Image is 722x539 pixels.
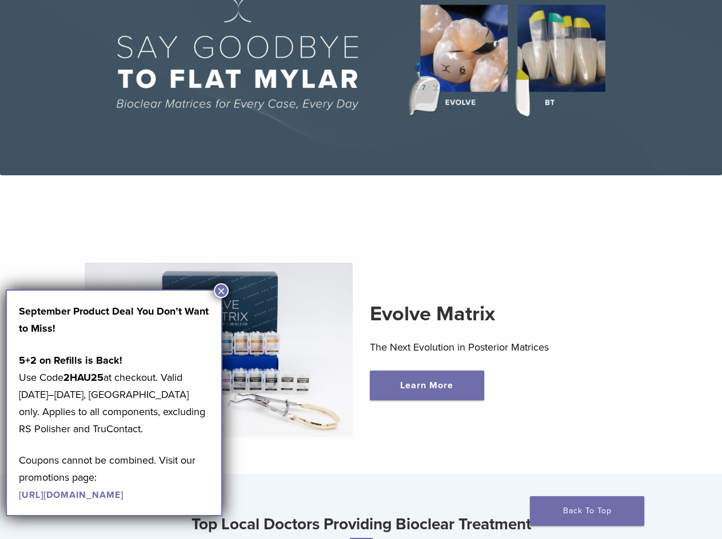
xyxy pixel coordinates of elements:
[19,352,209,437] p: Use Code at checkout. Valid [DATE]–[DATE], [GEOGRAPHIC_DATA] only. Applies to all components, exc...
[85,263,353,437] img: Evolve Matrix
[63,371,103,384] strong: 2HAU25
[19,452,209,503] p: Coupons cannot be combined. Visit our promotions page:
[530,496,644,526] a: Back To Top
[370,300,638,328] h2: Evolve Matrix
[370,339,638,356] p: The Next Evolution in Posterior Matrices
[19,354,122,367] strong: 5+2 on Refills is Back!
[19,489,123,501] a: [URL][DOMAIN_NAME]
[370,371,484,400] a: Learn More
[214,283,229,298] button: Close
[19,305,209,335] strong: September Product Deal You Don’t Want to Miss!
